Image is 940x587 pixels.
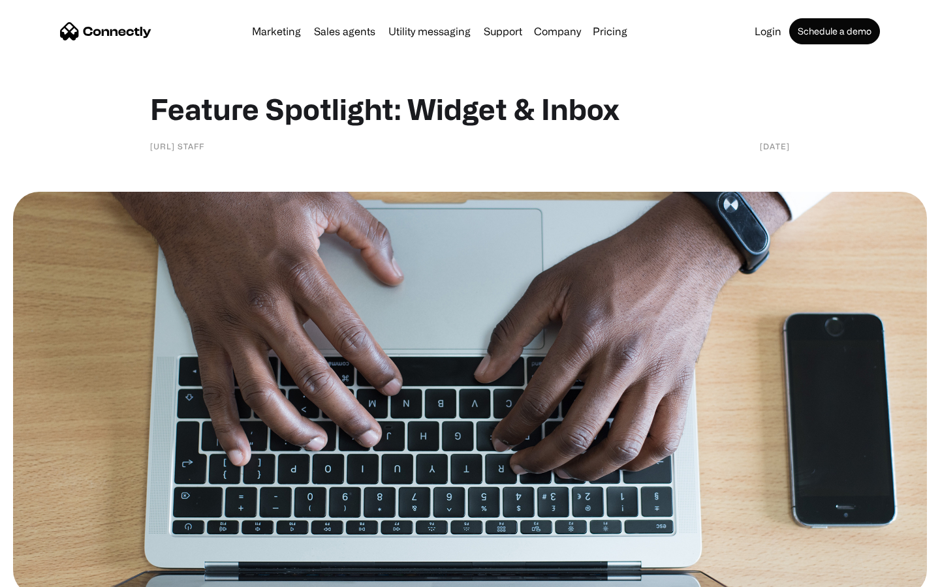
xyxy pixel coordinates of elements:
a: Support [478,26,527,37]
ul: Language list [26,564,78,582]
a: Pricing [587,26,633,37]
a: Marketing [247,26,306,37]
aside: Language selected: English [13,564,78,582]
h1: Feature Spotlight: Widget & Inbox [150,91,790,127]
a: Login [749,26,787,37]
a: Schedule a demo [789,18,880,44]
div: [URL] staff [150,140,204,153]
a: Sales agents [309,26,381,37]
a: Utility messaging [383,26,476,37]
div: Company [534,22,581,40]
div: [DATE] [760,140,790,153]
